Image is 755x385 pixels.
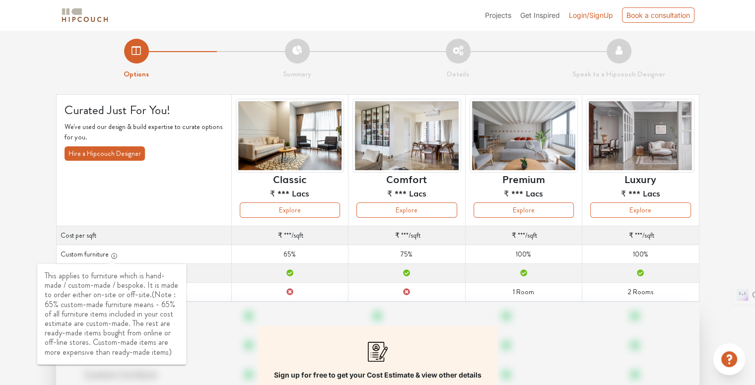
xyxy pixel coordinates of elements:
button: Explore [356,202,457,218]
td: /sqft [231,226,348,245]
button: Explore [240,202,340,218]
h6: Classic [273,173,306,185]
td: 65% [231,245,348,264]
h6: Premium [502,173,545,185]
img: logo-horizontal.svg [60,6,110,24]
img: header-preview [352,99,461,173]
button: Hire a Hipcouch Designer [65,146,145,161]
img: header-preview [586,99,694,173]
strong: Details [447,68,469,79]
strong: Speak to a Hipcouch Designer [572,68,665,79]
span: Projects [485,11,511,19]
td: /sqft [465,226,582,245]
td: 75% [348,245,465,264]
td: 100% [582,245,699,264]
div: Book a consultation [622,7,694,23]
td: 2 Rooms [582,283,699,302]
h4: Curated Just For You! [65,103,223,118]
span: Get Inspired [520,11,560,19]
p: Sign up for free to get your Cost Estimate & view other details [274,370,481,380]
td: 1 Room [465,283,582,302]
button: Explore [474,202,574,218]
th: Custom furniture [56,245,231,264]
h6: Luxury [624,173,656,185]
th: Cost per sqft [56,226,231,245]
span: This applies to furniture which is hand-made / custom-made / bespoke. It is made to order either ... [45,270,178,358]
strong: Options [124,68,149,79]
span: Login/SignUp [569,11,613,19]
td: /sqft [582,226,699,245]
p: We've used our design & build expertise to curate options for you. [65,122,223,142]
img: header-preview [470,99,578,173]
td: 100% [465,245,582,264]
button: Explore [590,202,690,218]
h6: Comfort [386,173,427,185]
img: header-preview [236,99,344,173]
td: /sqft [348,226,465,245]
strong: Summary [283,68,311,79]
span: logo-horizontal.svg [60,4,110,26]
